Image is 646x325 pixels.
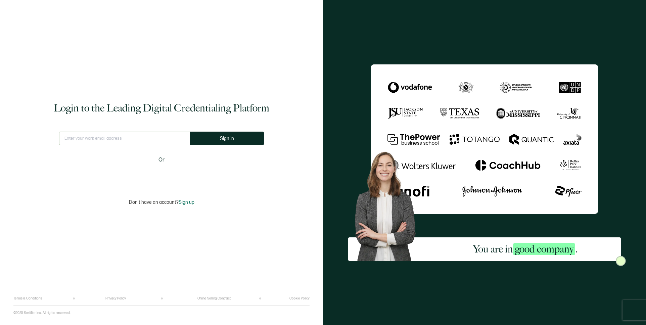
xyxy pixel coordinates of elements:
span: good company [513,243,575,255]
img: Sertifier Login [616,256,626,266]
h1: Login to the Leading Digital Credentialing Platform [54,101,269,115]
a: Online Selling Contract [197,296,231,300]
a: Cookie Policy [289,296,310,300]
input: Enter your work email address [59,132,190,145]
span: Sign up [179,199,194,205]
a: Terms & Conditions [13,296,42,300]
span: Sign In [220,136,234,141]
img: Sertifier Login - You are in <span class="strong-h">good company</span>. [371,64,598,214]
button: Sign In [190,132,264,145]
span: Or [158,156,165,164]
h2: You are in . [473,242,578,256]
img: Sertifier Login - You are in <span class="strong-h">good company</span>. Hero [348,146,430,261]
p: Don't have an account? [129,199,194,205]
iframe: Sign in with Google Button [120,169,203,183]
a: Privacy Policy [105,296,126,300]
p: ©2025 Sertifier Inc.. All rights reserved. [13,311,71,315]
